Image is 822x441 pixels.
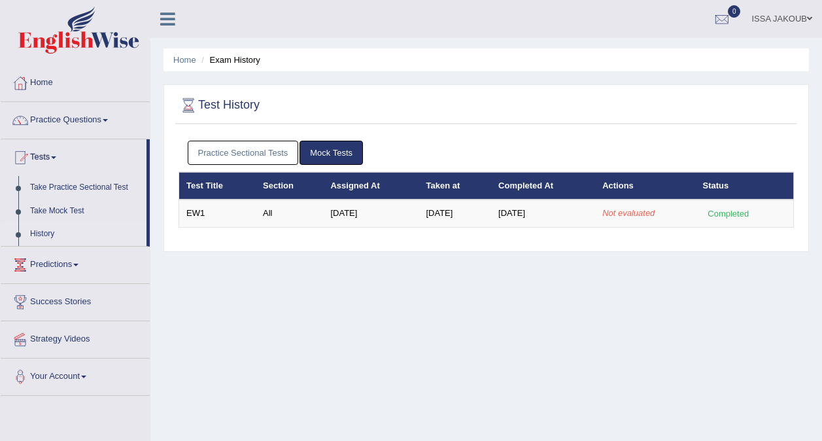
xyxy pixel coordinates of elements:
[728,5,741,18] span: 0
[256,200,323,227] td: All
[1,247,150,279] a: Predictions
[1,139,146,172] a: Tests
[179,200,256,227] td: EW1
[696,172,794,200] th: Status
[173,55,196,65] a: Home
[323,200,419,227] td: [DATE]
[188,141,299,165] a: Practice Sectional Tests
[491,172,595,200] th: Completed At
[1,65,150,97] a: Home
[179,96,260,115] h2: Test History
[1,102,150,135] a: Practice Questions
[198,54,260,66] li: Exam History
[256,172,323,200] th: Section
[323,172,419,200] th: Assigned At
[602,208,655,218] em: Not evaluated
[419,172,491,200] th: Taken at
[419,200,491,227] td: [DATE]
[595,172,695,200] th: Actions
[703,207,754,220] div: Completed
[1,359,150,391] a: Your Account
[300,141,363,165] a: Mock Tests
[1,284,150,317] a: Success Stories
[491,200,595,227] td: [DATE]
[24,200,146,223] a: Take Mock Test
[24,176,146,200] a: Take Practice Sectional Test
[1,321,150,354] a: Strategy Videos
[24,222,146,246] a: History
[179,172,256,200] th: Test Title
